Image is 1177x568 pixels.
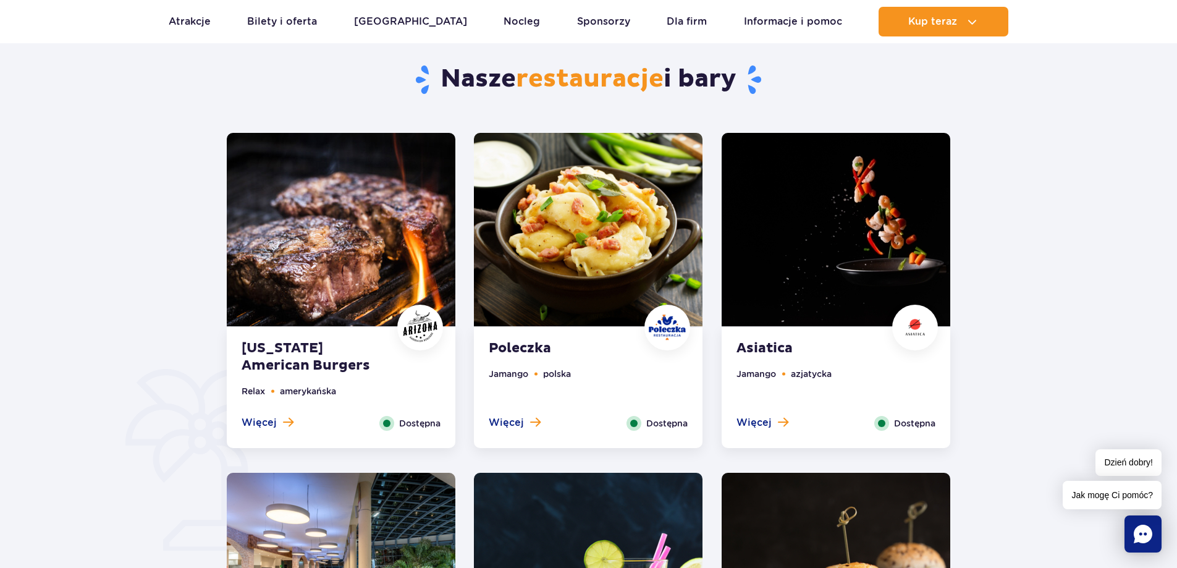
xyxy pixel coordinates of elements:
[489,367,528,381] li: Jamango
[242,416,277,430] span: Więcej
[649,309,686,346] img: Poleczka
[402,309,439,346] img: Arizona American Burgers
[1124,515,1162,553] div: Chat
[908,16,957,27] span: Kup teraz
[736,416,788,430] button: Więcej
[516,64,664,95] span: restauracje
[1063,481,1162,509] span: Jak mogę Ci pomóc?
[227,133,455,326] img: Arizona American Burgers
[242,340,391,375] strong: [US_STATE] American Burgers
[354,7,467,36] a: [GEOGRAPHIC_DATA]
[169,7,211,36] a: Atrakcje
[722,133,950,326] img: Asiatica
[247,7,317,36] a: Bilety i oferta
[896,313,934,341] img: Asiatica
[577,7,630,36] a: Sponsorzy
[504,7,540,36] a: Nocleg
[489,416,524,430] span: Więcej
[242,384,265,398] li: Relax
[280,384,336,398] li: amerykańska
[399,417,441,430] span: Dostępna
[736,340,886,357] strong: Asiatica
[489,416,541,430] button: Więcej
[543,367,571,381] li: polska
[1095,449,1162,476] span: Dzień dobry!
[736,367,776,381] li: Jamango
[489,340,638,357] strong: Poleczka
[646,417,688,430] span: Dostępna
[242,416,293,430] button: Więcej
[744,7,842,36] a: Informacje i pomoc
[736,416,772,430] span: Więcej
[474,133,702,326] img: Poleczka
[791,367,832,381] li: azjatycka
[894,417,935,430] span: Dostępna
[667,7,707,36] a: Dla firm
[879,7,1008,36] button: Kup teraz
[227,64,950,96] h2: Nasze i bary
